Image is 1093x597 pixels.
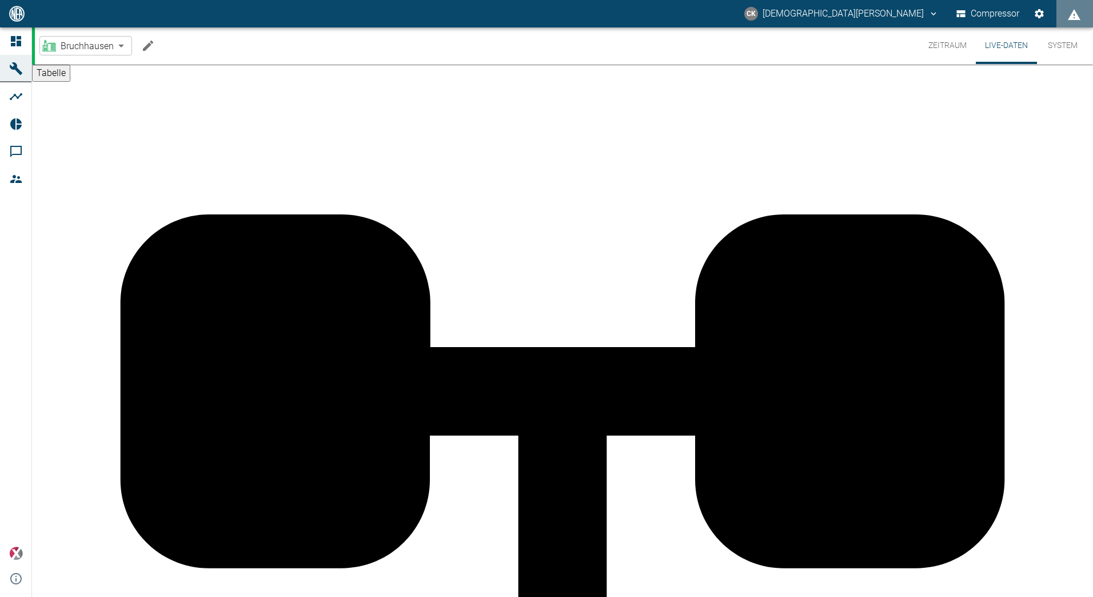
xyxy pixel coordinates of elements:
[919,27,976,64] button: Zeitraum
[744,7,758,21] div: CK
[42,39,114,53] a: Bruchhausen
[32,65,70,82] button: Tabelle
[1037,27,1088,64] button: System
[976,27,1037,64] button: Live-Daten
[61,39,114,53] span: Bruchhausen
[9,547,23,560] img: Xplore Logo
[743,3,940,24] button: christian.kraft@arcanum-energy.de
[1029,3,1050,24] button: Einstellungen
[137,34,159,57] button: Machine bearbeiten
[954,3,1022,24] button: Compressor
[8,6,26,21] img: logo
